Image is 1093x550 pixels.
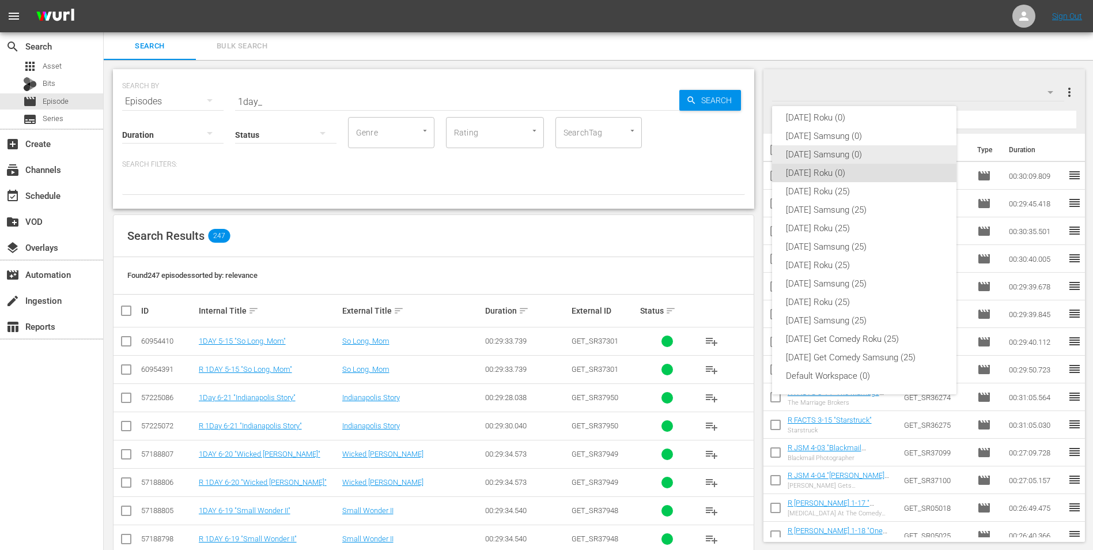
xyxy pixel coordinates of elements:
[786,330,943,348] div: [DATE] Get Comedy Roku (25)
[786,201,943,219] div: [DATE] Samsung (25)
[786,256,943,274] div: [DATE] Roku (25)
[786,127,943,145] div: [DATE] Samsung (0)
[786,145,943,164] div: [DATE] Samsung (0)
[786,311,943,330] div: [DATE] Samsung (25)
[786,274,943,293] div: [DATE] Samsung (25)
[786,219,943,238] div: [DATE] Roku (25)
[786,182,943,201] div: [DATE] Roku (25)
[786,164,943,182] div: [DATE] Roku (0)
[786,238,943,256] div: [DATE] Samsung (25)
[786,348,943,367] div: [DATE] Get Comedy Samsung (25)
[786,367,943,385] div: Default Workspace (0)
[786,293,943,311] div: [DATE] Roku (25)
[786,108,943,127] div: [DATE] Roku (0)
